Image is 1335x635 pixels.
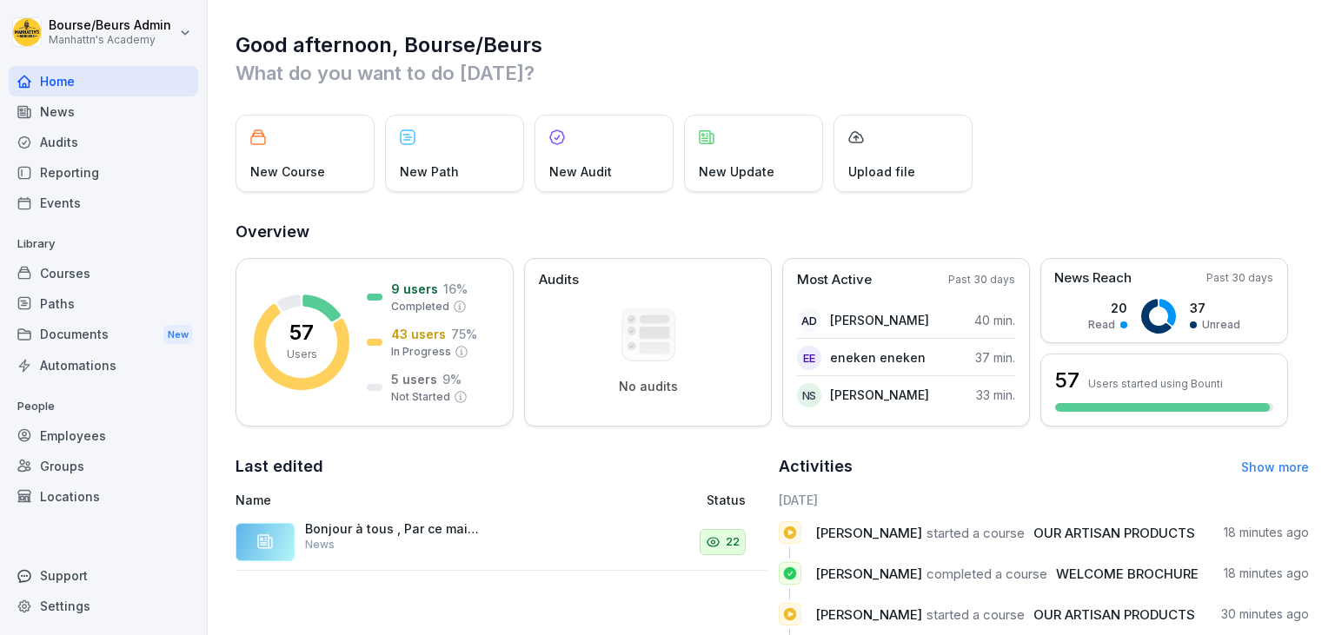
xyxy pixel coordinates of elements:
[797,383,821,407] div: NS
[9,157,198,188] a: Reporting
[9,350,198,380] a: Automations
[9,319,198,351] a: DocumentsNew
[1224,565,1309,582] p: 18 minutes ago
[974,311,1015,329] p: 40 min.
[443,280,468,298] p: 16 %
[9,591,198,621] a: Settings
[9,127,198,157] a: Audits
[451,325,477,343] p: 75 %
[9,319,198,351] div: Documents
[1202,317,1240,333] p: Unread
[9,66,198,96] a: Home
[391,389,450,405] p: Not Started
[1054,268,1132,288] p: News Reach
[927,525,1025,541] span: started a course
[1055,366,1079,395] h3: 57
[797,270,872,290] p: Most Active
[797,346,821,370] div: ee
[830,348,926,367] p: eneken eneken
[236,454,767,479] h2: Last edited
[236,491,561,509] p: Name
[815,566,922,582] span: [PERSON_NAME]
[9,420,198,451] a: Employees
[707,491,746,509] p: Status
[236,514,767,571] a: Bonjour à tous , Par ce mail , nous vous notifions que les modules de formation ont été mis à jou...
[539,270,579,290] p: Audits
[699,162,774,181] p: New Update
[250,162,325,181] p: New Course
[391,325,446,343] p: 43 users
[779,491,1310,509] h6: [DATE]
[549,162,612,181] p: New Audit
[927,566,1047,582] span: completed a course
[236,220,1309,244] h2: Overview
[391,344,451,360] p: In Progress
[391,299,449,314] p: Completed
[1088,299,1127,317] p: 20
[1224,524,1309,541] p: 18 minutes ago
[391,280,438,298] p: 9 users
[289,322,314,343] p: 57
[797,308,821,333] div: AD
[9,188,198,218] a: Events
[236,59,1309,87] p: What do you want to do [DATE]?
[948,272,1015,288] p: Past 30 days
[9,560,198,591] div: Support
[975,348,1015,367] p: 37 min.
[49,34,171,46] p: Manhattn's Academy
[830,386,929,404] p: [PERSON_NAME]
[49,18,171,33] p: Bourse/Beurs Admin
[1190,299,1240,317] p: 37
[236,31,1309,59] h1: Good afternoon, Bourse/Beurs
[9,393,198,420] p: People
[1241,460,1309,474] a: Show more
[305,537,335,552] p: News
[400,162,459,181] p: New Path
[9,230,198,258] p: Library
[815,606,922,623] span: [PERSON_NAME]
[1033,525,1195,541] span: OUR ARTISAN PRODUCTS
[619,379,678,394] p: No audits
[442,370,462,388] p: 9 %
[9,96,198,127] a: News
[830,311,929,329] p: [PERSON_NAME]
[9,451,198,481] a: Groups
[1206,270,1273,286] p: Past 30 days
[9,481,198,512] a: Locations
[1088,377,1223,390] p: Users started using Bounti
[976,386,1015,404] p: 33 min.
[305,521,479,537] p: Bonjour à tous , Par ce mail , nous vous notifions que les modules de formation ont été mis à jou...
[779,454,853,479] h2: Activities
[815,525,922,541] span: [PERSON_NAME]
[287,347,317,362] p: Users
[848,162,915,181] p: Upload file
[1056,566,1199,582] span: WELCOME BROCHURE
[391,370,437,388] p: 5 users
[726,533,740,551] p: 22
[1033,606,1195,623] span: OUR ARTISAN PRODUCTS
[163,325,193,345] div: New
[9,288,198,319] a: Paths
[1221,605,1309,623] p: 30 minutes ago
[9,258,198,288] a: Courses
[1088,317,1115,333] p: Read
[927,606,1025,623] span: started a course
